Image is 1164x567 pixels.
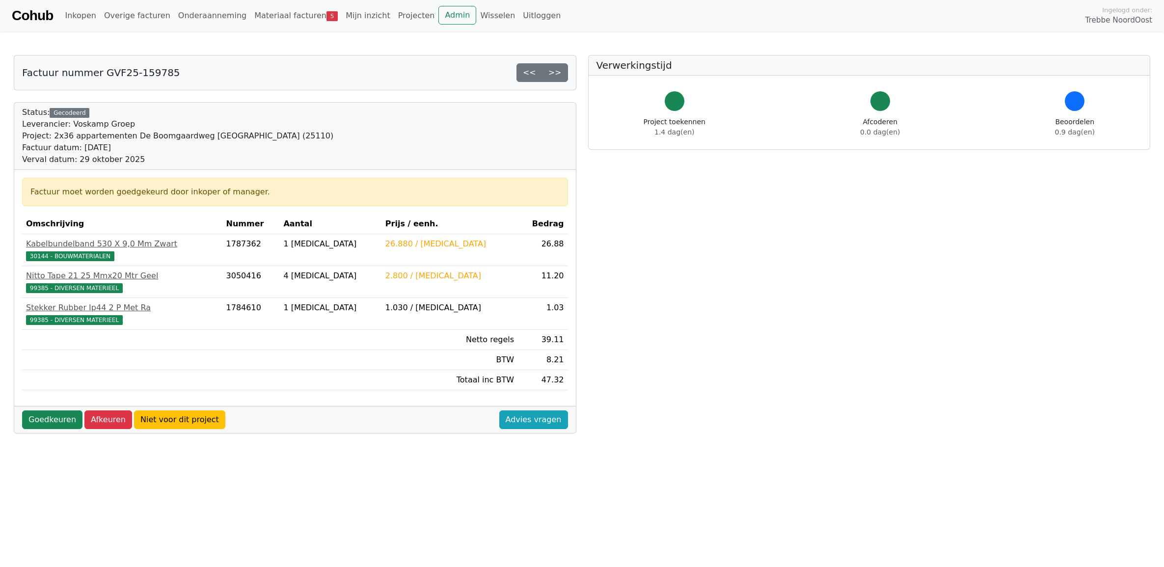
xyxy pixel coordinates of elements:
td: 39.11 [518,330,568,350]
th: Nummer [222,214,280,234]
td: Netto regels [381,330,518,350]
span: 99385 - DIVERSEN MATERIEEL [26,315,123,325]
a: << [516,63,542,82]
a: Uitloggen [519,6,565,26]
h5: Factuur nummer GVF25-159785 [22,67,180,79]
th: Aantal [279,214,381,234]
th: Bedrag [518,214,568,234]
a: Niet voor dit project [134,410,225,429]
div: Kabelbundelband 530 X 9,0 Mm Zwart [26,238,218,250]
a: Afkeuren [84,410,132,429]
span: 0.0 dag(en) [860,128,900,136]
span: 30144 - BOUWMATERIALEN [26,251,114,261]
div: Leverancier: Voskamp Groep [22,118,333,130]
div: 2.800 / [MEDICAL_DATA] [385,270,514,282]
a: Admin [438,6,476,25]
td: BTW [381,350,518,370]
td: 1784610 [222,298,280,330]
span: Trebbe NoordOost [1085,15,1152,26]
div: 4 [MEDICAL_DATA] [283,270,377,282]
div: Status: [22,107,333,165]
div: 1 [MEDICAL_DATA] [283,238,377,250]
td: 1.03 [518,298,568,330]
div: Project toekennen [644,117,705,137]
div: Beoordelen [1055,117,1095,137]
div: Gecodeerd [50,108,89,118]
a: Projecten [394,6,439,26]
td: 3050416 [222,266,280,298]
div: 1 [MEDICAL_DATA] [283,302,377,314]
td: 1787362 [222,234,280,266]
div: Project: 2x36 appartementen De Boomgaardweg [GEOGRAPHIC_DATA] (25110) [22,130,333,142]
a: Mijn inzicht [342,6,394,26]
span: Ingelogd onder: [1102,5,1152,15]
div: 1.030 / [MEDICAL_DATA] [385,302,514,314]
a: Kabelbundelband 530 X 9,0 Mm Zwart30144 - BOUWMATERIALEN [26,238,218,262]
div: Verval datum: 29 oktober 2025 [22,154,333,165]
a: Nitto Tape 21 25 Mmx20 Mtr Geel99385 - DIVERSEN MATERIEEL [26,270,218,294]
td: 47.32 [518,370,568,390]
a: Onderaanneming [174,6,250,26]
a: Stekker Rubber Ip44 2 P Met Ra99385 - DIVERSEN MATERIEEL [26,302,218,325]
span: 0.9 dag(en) [1055,128,1095,136]
div: Nitto Tape 21 25 Mmx20 Mtr Geel [26,270,218,282]
td: 8.21 [518,350,568,370]
a: Overige facturen [100,6,174,26]
span: 99385 - DIVERSEN MATERIEEL [26,283,123,293]
a: Cohub [12,4,53,27]
div: Stekker Rubber Ip44 2 P Met Ra [26,302,218,314]
h5: Verwerkingstijd [596,59,1142,71]
a: Materiaal facturen5 [250,6,342,26]
td: 26.88 [518,234,568,266]
a: Advies vragen [499,410,568,429]
span: 1.4 dag(en) [654,128,694,136]
td: Totaal inc BTW [381,370,518,390]
a: Goedkeuren [22,410,82,429]
a: Inkopen [61,6,100,26]
div: Factuur datum: [DATE] [22,142,333,154]
div: 26.880 / [MEDICAL_DATA] [385,238,514,250]
a: >> [542,63,568,82]
td: 11.20 [518,266,568,298]
span: 5 [326,11,338,21]
div: Factuur moet worden goedgekeurd door inkoper of manager. [30,186,560,198]
th: Omschrijving [22,214,222,234]
th: Prijs / eenh. [381,214,518,234]
a: Wisselen [476,6,519,26]
div: Afcoderen [860,117,900,137]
